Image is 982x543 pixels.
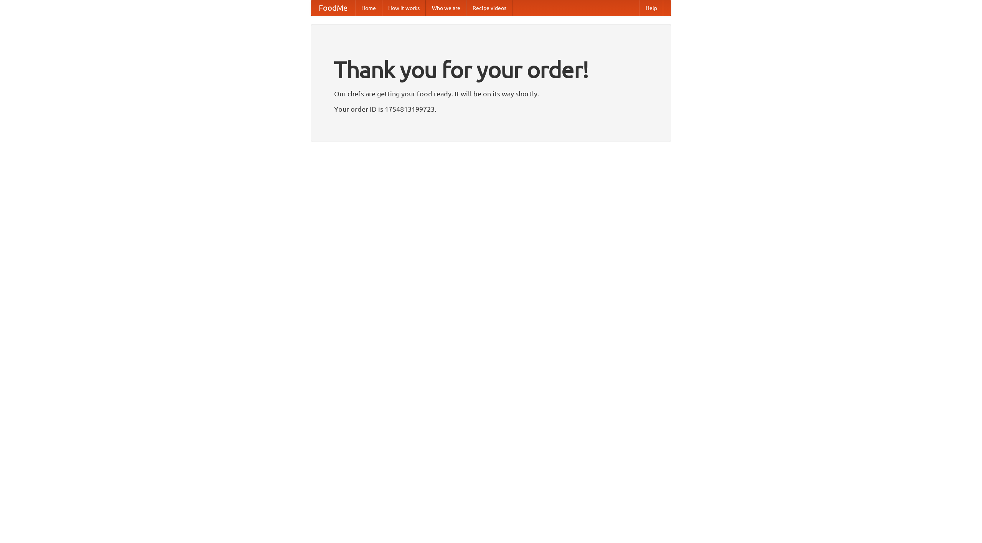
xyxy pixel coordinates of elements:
a: How it works [382,0,426,16]
p: Our chefs are getting your food ready. It will be on its way shortly. [334,88,648,99]
a: Home [355,0,382,16]
h1: Thank you for your order! [334,51,648,88]
a: Who we are [426,0,466,16]
a: Help [639,0,663,16]
a: FoodMe [311,0,355,16]
p: Your order ID is 1754813199723. [334,103,648,115]
a: Recipe videos [466,0,512,16]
